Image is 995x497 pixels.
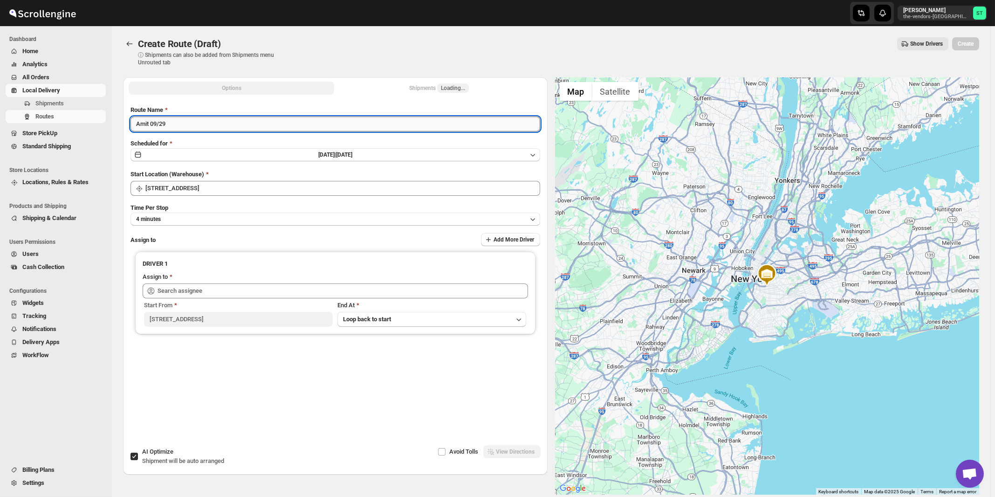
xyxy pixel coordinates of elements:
[222,84,241,92] span: Options
[144,302,172,309] span: Start From
[130,148,540,161] button: [DATE]|[DATE]
[337,301,526,310] div: End At
[143,259,528,269] h3: DRIVER 1
[6,261,106,274] button: Cash Collection
[35,113,54,120] span: Routes
[130,117,540,131] input: Eg: Bengaluru Route
[158,283,528,298] input: Search assignee
[123,37,136,50] button: Routes
[9,166,107,174] span: Store Locations
[22,479,44,486] span: Settings
[9,287,107,295] span: Configurations
[973,7,986,20] span: Simcha Trieger
[6,336,106,349] button: Delivery Apps
[138,51,285,66] p: ⓘ Shipments can also be added from Shipments menu Unrouted tab
[903,14,969,20] p: the-vendors-[GEOGRAPHIC_DATA]
[6,349,106,362] button: WorkFlow
[22,352,49,359] span: WorkFlow
[22,130,57,137] span: Store PickUp
[22,48,38,55] span: Home
[592,82,638,101] button: Show satellite imagery
[7,1,77,25] img: ScrollEngine
[123,98,548,415] div: All Route Options
[557,483,588,495] img: Google
[9,202,107,210] span: Products and Shipping
[450,448,479,455] span: Avoid Tolls
[22,61,48,68] span: Analytics
[130,204,168,211] span: Time Per Stop
[6,310,106,323] button: Tracking
[6,97,106,110] button: Shipments
[6,45,106,58] button: Home
[409,83,469,93] div: Shipments
[22,250,39,257] span: Users
[6,323,106,336] button: Notifications
[22,74,49,81] span: All Orders
[6,212,106,225] button: Shipping & Calendar
[130,236,156,243] span: Assign to
[9,238,107,246] span: Users Permissions
[6,58,106,71] button: Analytics
[142,448,173,455] span: AI Optimize
[9,35,107,43] span: Dashboard
[138,38,221,49] span: Create Route (Draft)
[129,82,334,95] button: All Route Options
[22,179,89,186] span: Locations, Rules & Rates
[441,84,465,92] span: Loading...
[920,489,933,494] a: Terms (opens in new tab)
[898,6,987,21] button: User menu
[6,297,106,310] button: Widgets
[130,171,204,178] span: Start Location (Warehouse)
[818,489,858,495] button: Keyboard shortcuts
[939,489,976,494] a: Report a map error
[864,489,915,494] span: Map data ©2025 Google
[136,215,161,223] span: 4 minutes
[336,152,352,158] span: [DATE]
[956,460,984,488] div: Open chat
[336,82,542,95] button: Selected Shipments
[494,236,535,243] span: Add More Driver
[22,466,55,473] span: Billing Plans
[142,457,224,464] span: Shipment will be auto arranged
[337,312,526,327] button: Loop back to start
[143,272,168,282] div: Assign to
[976,10,983,16] text: ST
[22,338,60,345] span: Delivery Apps
[910,40,943,48] span: Show Drivers
[130,213,540,226] button: 4 minutes
[903,7,969,14] p: [PERSON_NAME]
[6,476,106,490] button: Settings
[6,110,106,123] button: Routes
[318,152,336,158] span: [DATE] |
[481,233,540,246] button: Add More Driver
[560,82,592,101] button: Show street map
[22,312,46,319] span: Tracking
[22,263,64,270] span: Cash Collection
[22,143,71,150] span: Standard Shipping
[35,100,64,107] span: Shipments
[22,214,76,221] span: Shipping & Calendar
[22,87,60,94] span: Local Delivery
[6,176,106,189] button: Locations, Rules & Rates
[6,248,106,261] button: Users
[22,299,44,306] span: Widgets
[130,140,168,147] span: Scheduled for
[557,483,588,495] a: Open this area in Google Maps (opens a new window)
[6,463,106,476] button: Billing Plans
[343,316,391,323] span: Loop back to start
[897,37,948,50] button: Show Drivers
[145,181,540,196] input: Search location
[130,106,163,113] span: Route Name
[22,325,56,332] span: Notifications
[6,71,106,84] button: All Orders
